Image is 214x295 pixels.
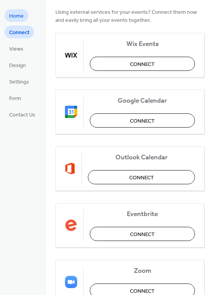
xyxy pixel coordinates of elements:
[130,231,155,239] span: Connect
[9,62,26,70] span: Design
[5,59,31,71] a: Design
[90,267,195,275] span: Zoom
[65,219,77,231] img: eventbrite
[65,49,77,61] img: wix
[90,113,195,128] button: Connect
[88,154,195,162] span: Outlook Calendar
[9,78,29,86] span: Settings
[5,26,34,38] a: Connect
[90,210,195,218] span: Eventbrite
[5,108,40,121] a: Contact Us
[65,106,77,118] img: google
[90,227,195,241] button: Connect
[9,111,35,119] span: Contact Us
[65,162,75,175] img: outlook
[90,40,195,48] span: Wix Events
[5,75,34,88] a: Settings
[55,8,204,25] span: Using external services for your events? Connect them now and easily bring all your events together.
[90,97,195,105] span: Google Calendar
[9,29,29,37] span: Connect
[90,57,195,71] button: Connect
[88,170,195,184] button: Connect
[130,61,155,69] span: Connect
[130,117,155,125] span: Connect
[9,45,23,53] span: Views
[9,95,21,103] span: Form
[5,9,28,22] a: Home
[5,92,26,104] a: Form
[9,12,24,20] span: Home
[5,42,28,55] a: Views
[65,276,77,288] img: zoom
[129,174,154,182] span: Connect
